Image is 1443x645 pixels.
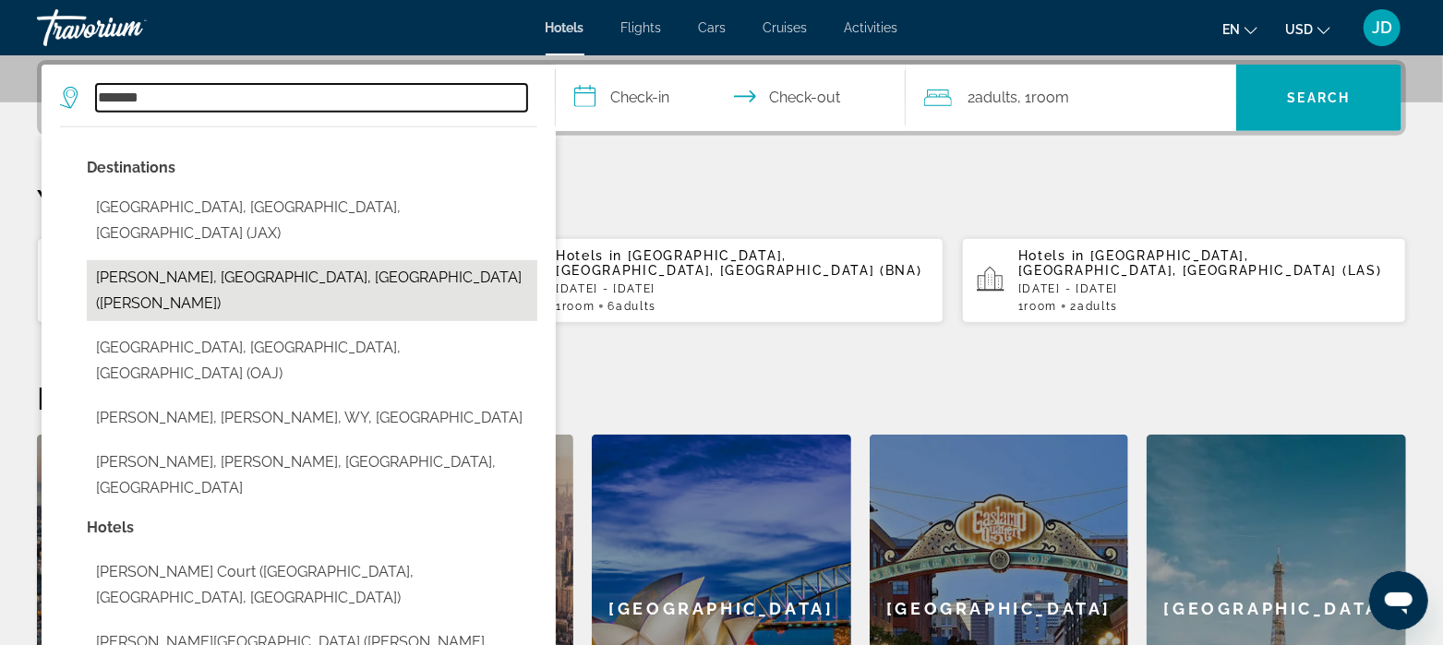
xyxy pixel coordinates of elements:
[1285,22,1313,37] span: USD
[1018,85,1070,111] span: , 1
[96,84,527,112] input: Search hotel destination
[556,248,622,263] span: Hotels in
[1032,89,1070,106] span: Room
[37,237,481,324] button: Hotels in [GEOGRAPHIC_DATA], [GEOGRAPHIC_DATA], [GEOGRAPHIC_DATA] (ORL)[DATE] - [DATE]1Room6Adults
[1288,90,1351,105] span: Search
[1070,300,1118,313] span: 2
[556,300,595,313] span: 1
[37,182,1406,219] p: Your Recent Searches
[37,379,1406,416] h2: Featured Destinations
[1025,300,1058,313] span: Room
[1369,571,1428,630] iframe: Button to launch messaging window
[616,300,656,313] span: Adults
[87,190,537,251] button: Select city: Jacksonville, FL, United States (JAX)
[499,237,944,324] button: Hotels in [GEOGRAPHIC_DATA], [GEOGRAPHIC_DATA], [GEOGRAPHIC_DATA] (BNA)[DATE] - [DATE]1Room6Adults
[87,260,537,321] button: Select city: Jackson, MS, United States (JAN)
[607,300,656,313] span: 6
[87,515,537,541] p: Hotel options
[1018,300,1057,313] span: 1
[845,20,898,35] a: Activities
[1222,16,1257,42] button: Change language
[87,155,537,181] p: City options
[562,300,595,313] span: Room
[976,89,1018,106] span: Adults
[546,20,584,35] a: Hotels
[87,400,537,436] button: Select city: Jackson, Jackson Hole, WY, United States
[556,65,905,131] button: Select check in and out date
[1358,8,1406,47] button: User Menu
[37,4,222,52] a: Travorium
[1018,248,1382,278] span: [GEOGRAPHIC_DATA], [GEOGRAPHIC_DATA], [GEOGRAPHIC_DATA] (LAS)
[556,282,929,295] p: [DATE] - [DATE]
[1077,300,1118,313] span: Adults
[1018,248,1085,263] span: Hotels in
[87,555,537,615] button: Select hotel: Jackson Court (San Francisco, CA, US)
[962,237,1406,324] button: Hotels in [GEOGRAPHIC_DATA], [GEOGRAPHIC_DATA], [GEOGRAPHIC_DATA] (LAS)[DATE] - [DATE]1Room2Adults
[1236,65,1401,131] button: Search
[42,65,1401,131] div: Search widget
[1018,282,1391,295] p: [DATE] - [DATE]
[1372,18,1392,37] span: JD
[556,248,922,278] span: [GEOGRAPHIC_DATA], [GEOGRAPHIC_DATA], [GEOGRAPHIC_DATA] (BNA)
[764,20,808,35] a: Cruises
[87,445,537,506] button: Select city: Jackson, Sikeston, MO, United States
[968,85,1018,111] span: 2
[87,330,537,391] button: Select city: Jacksonville, NC, United States (OAJ)
[1285,16,1330,42] button: Change currency
[699,20,727,35] a: Cars
[906,65,1236,131] button: Travelers: 2 adults, 0 children
[1222,22,1240,37] span: en
[621,20,662,35] a: Flights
